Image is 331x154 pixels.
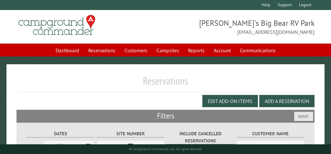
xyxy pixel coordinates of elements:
a: Reports [184,44,208,56]
a: Reservations [84,44,119,56]
h2: Filters [16,110,315,122]
a: Campsites [153,44,183,56]
a: Dashboard [52,44,83,56]
img: Campground Commander [16,13,97,38]
a: Account [210,44,235,56]
a: Customers [121,44,151,56]
button: Reset [294,112,313,121]
button: Edit Add-on Items [202,95,258,107]
a: Communications [236,44,280,56]
span: [PERSON_NAME]'s Big Bear RV Park [EMAIL_ADDRESS][DOMAIN_NAME] [165,18,315,36]
button: Add a Reservation [259,95,315,107]
label: Dates [27,130,94,138]
label: Customer Name [237,130,304,138]
label: Site Number [97,130,165,138]
label: Include Cancelled Reservations [166,130,234,144]
small: © Campground Commander LLC. All rights reserved. [129,147,202,151]
h1: Reservations [16,75,315,92]
label: From: [27,144,44,150]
